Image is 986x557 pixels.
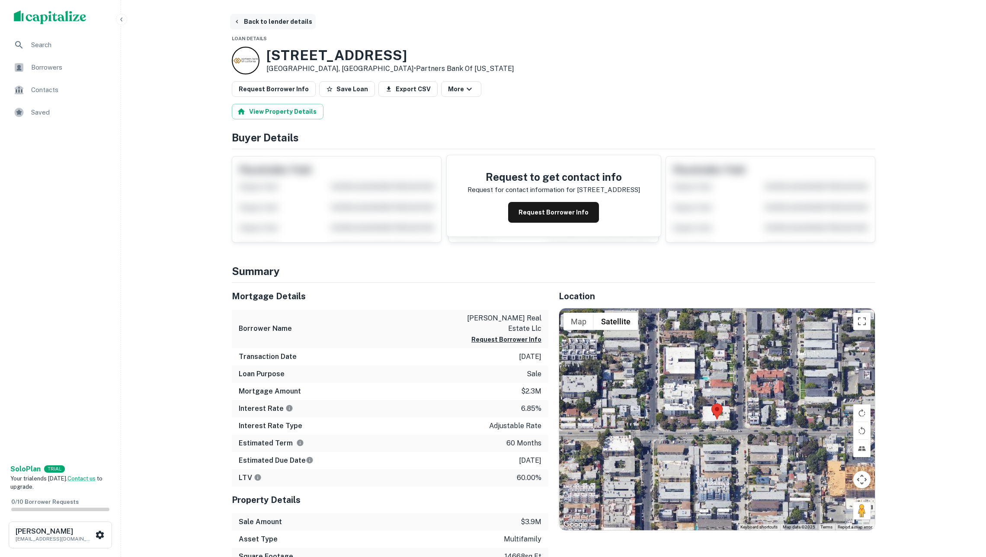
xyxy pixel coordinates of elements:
span: Map data ©2025 [783,525,815,529]
h6: LTV [239,473,262,483]
button: Keyboard shortcuts [740,524,778,530]
span: Contacts [31,85,109,95]
strong: Solo Plan [10,465,41,473]
button: Request Borrower Info [232,81,316,97]
a: Partners Bank Of [US_STATE] [416,64,514,73]
span: Your trial ends [DATE]. to upgrade. [10,475,102,490]
p: multifamily [504,534,541,544]
p: adjustable rate [489,421,541,431]
h6: Interest Rate [239,403,293,414]
span: Saved [31,107,109,118]
p: [EMAIL_ADDRESS][DOMAIN_NAME] [16,535,93,543]
a: Borrowers [7,57,114,78]
h4: Buyer Details [232,130,875,145]
h6: Estimated Due Date [239,455,314,466]
p: [PERSON_NAME] real estate llc [464,313,541,334]
p: [GEOGRAPHIC_DATA], [GEOGRAPHIC_DATA] • [266,64,514,74]
p: 60 months [506,438,541,448]
span: Loan Details [232,36,267,41]
button: Back to lender details [230,14,316,29]
h6: [PERSON_NAME] [16,528,93,535]
button: [PERSON_NAME][EMAIL_ADDRESS][DOMAIN_NAME] [9,522,112,548]
p: $3.9m [521,517,541,527]
svg: Term is based on a standard schedule for this type of loan. [296,439,304,447]
h6: Transaction Date [239,352,297,362]
p: [DATE] [519,352,541,362]
img: capitalize-logo.png [14,10,86,24]
h5: Mortgage Details [232,290,548,303]
p: sale [527,369,541,379]
iframe: Chat Widget [943,488,986,529]
button: Rotate map counterclockwise [853,422,871,439]
a: Open this area in Google Maps (opens a new window) [561,519,590,530]
span: 0 / 10 Borrower Requests [11,499,79,505]
button: Show street map [563,313,594,330]
h4: Request to get contact info [467,169,640,185]
button: Tilt map [853,440,871,457]
h4: Summary [232,263,875,279]
button: Request Borrower Info [508,202,599,223]
a: Report a map error [838,525,872,529]
h6: Loan Purpose [239,369,285,379]
p: [STREET_ADDRESS] [577,185,640,195]
button: More [441,81,481,97]
button: View Property Details [232,104,323,119]
a: Search [7,35,114,55]
button: Toggle fullscreen view [853,313,871,330]
button: Request Borrower Info [471,334,541,345]
button: Export CSV [378,81,438,97]
svg: Estimate is based on a standard schedule for this type of loan. [306,456,314,464]
p: 60.00% [517,473,541,483]
button: Map camera controls [853,471,871,488]
a: Terms (opens in new tab) [820,525,832,529]
h6: Asset Type [239,534,278,544]
button: Rotate map clockwise [853,404,871,422]
h6: Interest Rate Type [239,421,302,431]
p: Request for contact information for [467,185,575,195]
h6: Mortgage Amount [239,386,301,397]
a: SoloPlan [10,464,41,474]
a: Contact us [67,475,96,482]
h3: [STREET_ADDRESS] [266,47,514,64]
button: Save Loan [319,81,375,97]
p: 6.85% [521,403,541,414]
div: TRIAL [44,465,65,473]
h6: Borrower Name [239,323,292,334]
h5: Location [559,290,875,303]
h6: Estimated Term [239,438,304,448]
svg: The interest rates displayed on the website are for informational purposes only and may be report... [285,404,293,412]
span: Search [31,40,109,50]
p: [DATE] [519,455,541,466]
p: $2.3m [521,386,541,397]
button: Show satellite imagery [594,313,638,330]
button: Drag Pegman onto the map to open Street View [853,502,871,519]
img: Google [561,519,590,530]
a: Saved [7,102,114,123]
span: Borrowers [31,62,109,73]
a: Contacts [7,80,114,100]
h5: Property Details [232,493,548,506]
svg: LTVs displayed on the website are for informational purposes only and may be reported incorrectly... [254,474,262,481]
h6: Sale Amount [239,517,282,527]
